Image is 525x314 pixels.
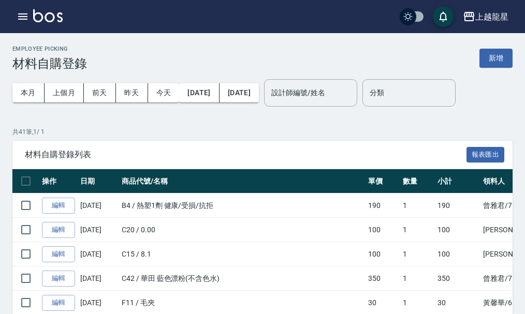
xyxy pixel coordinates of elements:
[84,83,116,102] button: 前天
[119,266,366,291] td: C42 / 華田 藍色漂粉(不含色水)
[400,193,435,218] td: 1
[220,83,259,102] button: [DATE]
[78,218,119,242] td: [DATE]
[435,218,480,242] td: 100
[148,83,180,102] button: 今天
[366,242,400,266] td: 100
[466,147,505,163] button: 報表匯出
[475,10,508,23] div: 上越龍星
[12,127,513,137] p: 共 41 筆, 1 / 1
[25,149,466,160] span: 材料自購登錄列表
[366,266,400,291] td: 350
[42,271,75,287] a: 編輯
[459,6,513,27] button: 上越龍星
[479,49,513,68] button: 新增
[42,222,75,238] a: 編輯
[435,266,480,291] td: 350
[435,242,480,266] td: 100
[435,169,480,193] th: 小計
[119,242,366,266] td: C15 / 8.1
[42,246,75,262] a: 編輯
[366,169,400,193] th: 單價
[78,242,119,266] td: [DATE]
[119,169,366,193] th: 商品代號/名稱
[400,242,435,266] td: 1
[12,46,87,52] h2: Employee Picking
[33,9,63,22] img: Logo
[119,193,366,218] td: B4 / 熱塑1劑 健康/受損/抗拒
[12,56,87,71] h3: 材料自購登錄
[466,149,505,159] a: 報表匯出
[45,83,84,102] button: 上個月
[119,218,366,242] td: C20 / 0.00
[78,193,119,218] td: [DATE]
[400,169,435,193] th: 數量
[366,218,400,242] td: 100
[400,218,435,242] td: 1
[42,198,75,214] a: 編輯
[78,169,119,193] th: 日期
[433,6,454,27] button: save
[179,83,219,102] button: [DATE]
[435,193,480,218] td: 190
[12,83,45,102] button: 本月
[39,169,78,193] th: 操作
[400,266,435,291] td: 1
[479,53,513,63] a: 新增
[116,83,148,102] button: 昨天
[78,266,119,291] td: [DATE]
[42,295,75,311] a: 編輯
[366,193,400,218] td: 190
